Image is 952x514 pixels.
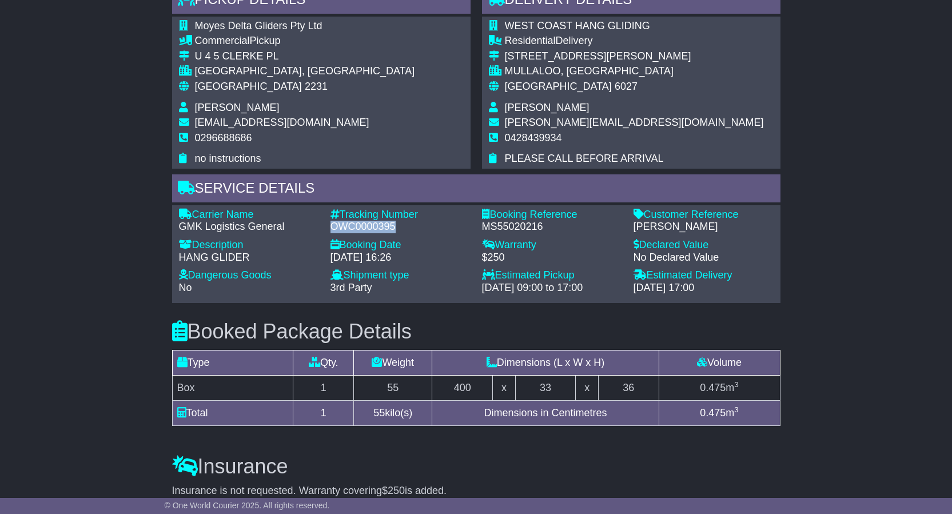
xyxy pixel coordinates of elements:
td: 33 [515,376,576,401]
div: Pickup [195,35,415,47]
span: Residential [505,35,556,46]
td: x [493,376,515,401]
td: x [576,376,598,401]
span: [PERSON_NAME] [195,102,280,113]
span: $250 [382,485,405,496]
div: [DATE] 09:00 to 17:00 [482,282,622,294]
td: Total [172,401,293,426]
div: Service Details [172,174,780,205]
td: Dimensions in Centimetres [432,401,659,426]
td: 1 [293,376,354,401]
div: MULLALOO, [GEOGRAPHIC_DATA] [505,65,764,78]
div: Warranty [482,239,622,252]
span: WEST COAST HANG GLIDING [505,20,650,31]
div: [DATE] 17:00 [634,282,774,294]
div: Description [179,239,319,252]
span: 0296688686 [195,132,252,144]
div: No Declared Value [634,252,774,264]
td: 36 [598,376,659,401]
td: Volume [659,350,780,376]
h3: Insurance [172,455,780,478]
td: 1 [293,401,354,426]
h3: Booked Package Details [172,320,780,343]
sup: 3 [734,380,739,389]
div: GMK Logistics General [179,221,319,233]
div: HANG GLIDER [179,252,319,264]
div: U 4 5 CLERKE PL [195,50,415,63]
div: Insurance is not requested. Warranty covering is added. [172,485,780,497]
div: Shipment type [330,269,471,282]
div: $250 [482,252,622,264]
td: Box [172,376,293,401]
div: Delivery [505,35,764,47]
span: Moyes Delta Gliders Pty Ltd [195,20,322,31]
td: kilo(s) [354,401,432,426]
div: Estimated Pickup [482,269,622,282]
span: [EMAIL_ADDRESS][DOMAIN_NAME] [195,117,369,128]
span: 55 [373,407,385,419]
span: Commercial [195,35,250,46]
span: 0.475 [700,407,726,419]
div: Customer Reference [634,209,774,221]
div: [STREET_ADDRESS][PERSON_NAME] [505,50,764,63]
span: 0.475 [700,382,726,393]
span: [GEOGRAPHIC_DATA] [505,81,612,92]
td: 400 [432,376,493,401]
span: 0428439934 [505,132,562,144]
span: No [179,282,192,293]
div: Tracking Number [330,209,471,221]
td: Type [172,350,293,376]
td: 55 [354,376,432,401]
span: 6027 [615,81,638,92]
span: © One World Courier 2025. All rights reserved. [165,501,330,510]
span: [GEOGRAPHIC_DATA] [195,81,302,92]
div: Booking Date [330,239,471,252]
span: 2231 [305,81,328,92]
td: Weight [354,350,432,376]
span: 3rd Party [330,282,372,293]
span: [PERSON_NAME] [505,102,589,113]
div: Estimated Delivery [634,269,774,282]
div: [GEOGRAPHIC_DATA], [GEOGRAPHIC_DATA] [195,65,415,78]
td: Dimensions (L x W x H) [432,350,659,376]
div: Dangerous Goods [179,269,319,282]
td: m [659,401,780,426]
sup: 3 [734,405,739,414]
td: Qty. [293,350,354,376]
div: [DATE] 16:26 [330,252,471,264]
div: MS55020216 [482,221,622,233]
div: OWC0000395 [330,221,471,233]
td: m [659,376,780,401]
div: Booking Reference [482,209,622,221]
div: Declared Value [634,239,774,252]
span: PLEASE CALL BEFORE ARRIVAL [505,153,664,164]
span: [PERSON_NAME][EMAIL_ADDRESS][DOMAIN_NAME] [505,117,764,128]
span: no instructions [195,153,261,164]
div: Carrier Name [179,209,319,221]
div: [PERSON_NAME] [634,221,774,233]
